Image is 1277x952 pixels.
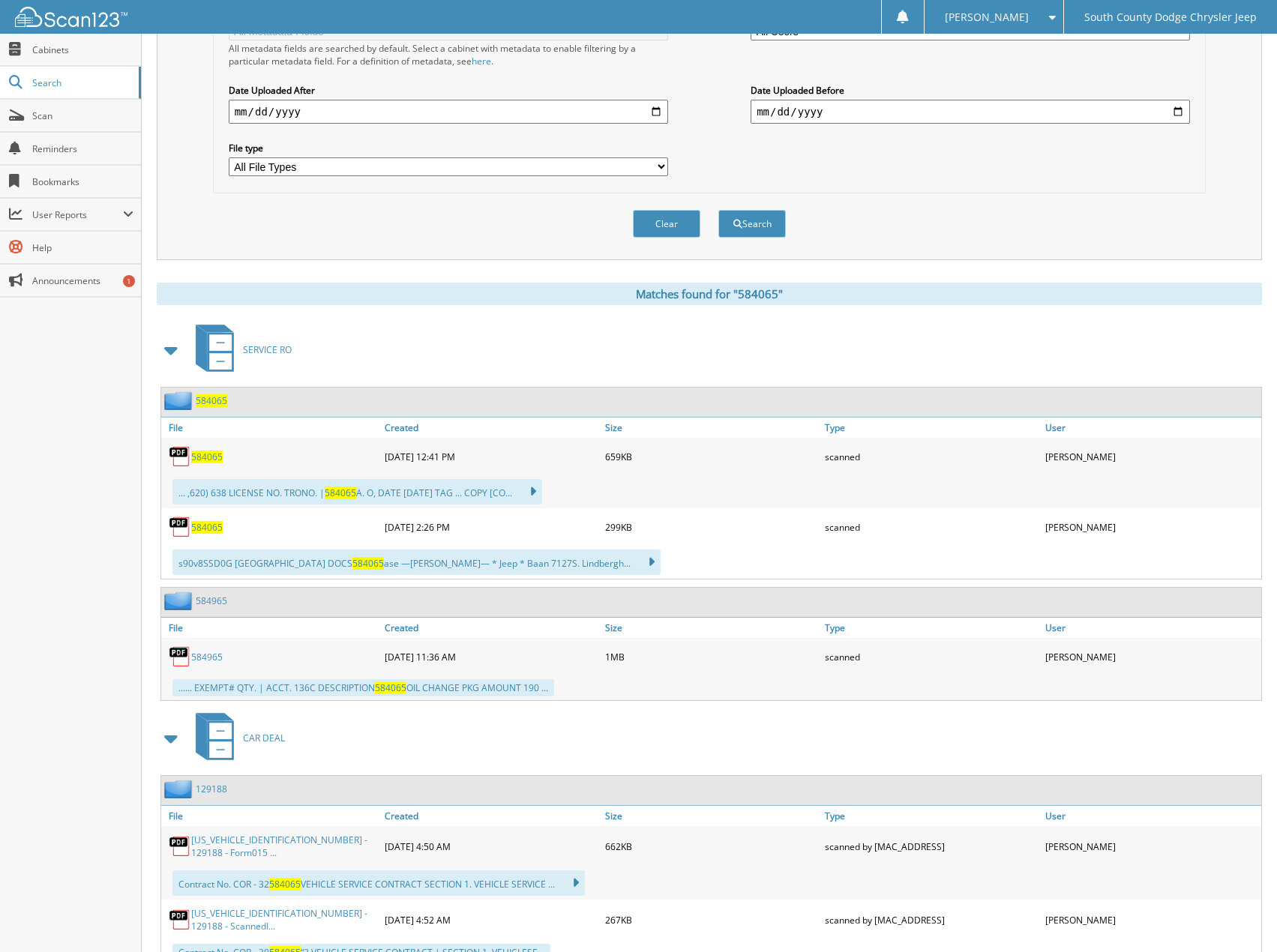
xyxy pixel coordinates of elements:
a: Size [601,806,821,826]
span: 584065 [352,557,384,570]
button: Clear [633,210,700,238]
label: File type [229,142,668,154]
img: folder2.png [164,780,196,798]
img: PDF.png [169,835,191,858]
span: User Reports [32,208,123,221]
a: 584065 [191,451,223,463]
div: [DATE] 4:50 AM [381,830,601,863]
div: ... ,620) 638 LICENSE NO. TRONO. | A. O, DATE [DATE] TAG ... COPY [CO... [172,479,542,504]
div: [DATE] 2:26 PM [381,512,601,542]
div: scanned by [MAC_ADDRESS] [821,830,1041,863]
span: 584065 [375,681,406,694]
a: Created [381,418,601,438]
a: Created [381,618,601,638]
a: 129188 [196,783,227,795]
button: Search [718,210,786,238]
div: scanned [821,442,1041,472]
div: Matches found for "584065" [157,283,1262,305]
span: Scan [32,109,133,122]
img: PDF.png [169,645,191,668]
a: 584065 [196,394,227,407]
div: [PERSON_NAME] [1042,903,1261,936]
a: [US_VEHICLE_IDENTIFICATION_NUMBER] - 129188 - ScannedI... [191,907,377,933]
span: Help [32,241,133,254]
div: 1 [123,275,135,287]
div: All metadata fields are searched by default. Select a cabinet with metadata to enable filtering b... [229,42,668,67]
img: PDF.png [169,445,191,468]
img: folder2.png [164,391,196,410]
div: [PERSON_NAME] [1042,442,1261,472]
a: SERVICE RO [187,320,292,379]
a: Size [601,418,821,438]
img: PDF.png [169,516,191,538]
div: scanned by [MAC_ADDRESS] [821,903,1041,936]
a: [US_VEHICLE_IDENTIFICATION_NUMBER] - 129188 - Form015 ... [191,834,377,859]
a: User [1042,418,1261,438]
img: scan123-logo-white.svg [15,7,127,27]
a: Created [381,806,601,826]
a: here [472,55,491,67]
a: Type [821,418,1041,438]
div: [DATE] 12:41 PM [381,442,601,472]
a: Type [821,618,1041,638]
a: User [1042,618,1261,638]
label: Date Uploaded Before [751,84,1190,97]
span: 584065 [325,486,356,499]
div: 1MB [601,642,821,672]
img: folder2.png [164,591,196,610]
div: scanned [821,642,1041,672]
a: 584965 [191,651,223,663]
input: start [229,100,668,124]
span: 584065 [269,878,301,891]
div: 659KB [601,442,821,472]
label: Date Uploaded After [229,84,668,97]
span: Announcements [32,274,133,287]
span: Search [32,76,131,89]
a: CAR DEAL [187,708,285,768]
span: South County Dodge Chrysler Jeep [1084,13,1257,22]
span: CAR DEAL [243,732,285,744]
a: Type [821,806,1041,826]
span: SERVICE RO [243,343,292,356]
a: File [161,806,381,826]
a: File [161,618,381,638]
a: Size [601,618,821,638]
div: scanned [821,512,1041,542]
div: [PERSON_NAME] [1042,642,1261,672]
div: Contract No. COR - 32 VEHICLE SERVICE CONTRACT SECTION 1. VEHICLE SERVICE ... [172,870,585,896]
span: Reminders [32,142,133,155]
div: s90v8SSD0G [GEOGRAPHIC_DATA] DOCS ase —[PERSON_NAME]— * Jeep * Baan 7127S. Lindbergh... [172,549,661,575]
div: [PERSON_NAME] [1042,512,1261,542]
div: 267KB [601,903,821,936]
input: end [751,100,1190,124]
div: [PERSON_NAME] [1042,830,1261,863]
div: [DATE] 11:36 AM [381,642,601,672]
iframe: Chat Widget [1202,880,1277,952]
div: [DATE] 4:52 AM [381,903,601,936]
a: 584965 [196,594,227,607]
a: File [161,418,381,438]
a: 584065 [191,521,223,534]
span: Cabinets [32,43,133,56]
span: [PERSON_NAME] [945,13,1029,22]
span: Bookmarks [32,175,133,188]
a: User [1042,806,1261,826]
div: 299KB [601,512,821,542]
div: ...... EXEMPT# QTY. | ACCT. 136C DESCRIPTION OIL CHANGE PKG AMOUNT 190 ... [172,679,554,696]
img: PDF.png [169,909,191,931]
div: 662KB [601,830,821,863]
